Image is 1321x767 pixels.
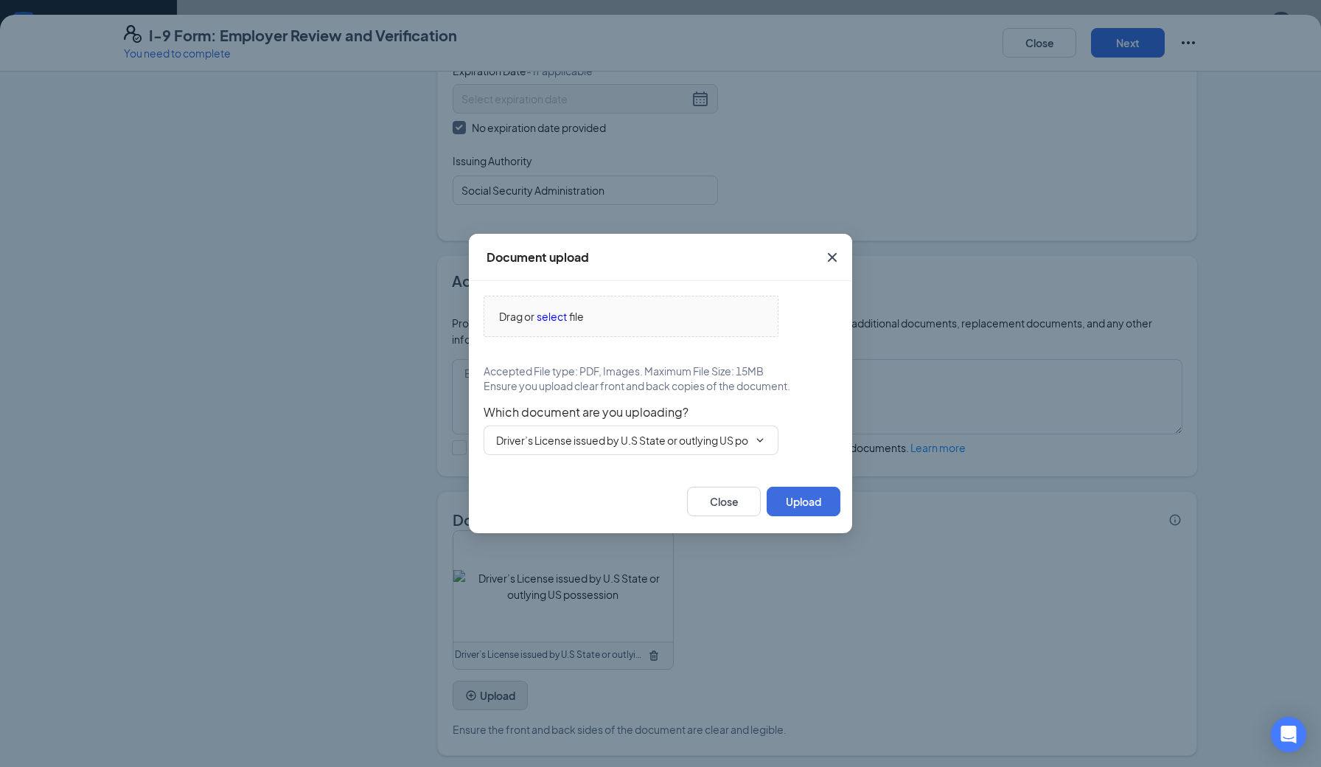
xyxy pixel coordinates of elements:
[484,296,778,336] span: Drag orselectfile
[537,308,567,324] span: select
[754,434,766,446] svg: ChevronDown
[823,249,841,266] svg: Cross
[496,432,748,448] input: Select document type
[569,308,584,324] span: file
[1271,717,1306,752] div: Open Intercom Messenger
[484,378,790,393] span: Ensure you upload clear front and back copies of the document.
[487,249,589,265] div: Document upload
[484,405,837,420] span: Which document are you uploading?
[812,234,852,281] button: Close
[767,487,840,516] button: Upload
[484,364,764,378] span: Accepted File type: PDF, Images. Maximum File Size: 15MB
[687,487,761,516] button: Close
[499,308,534,324] span: Drag or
